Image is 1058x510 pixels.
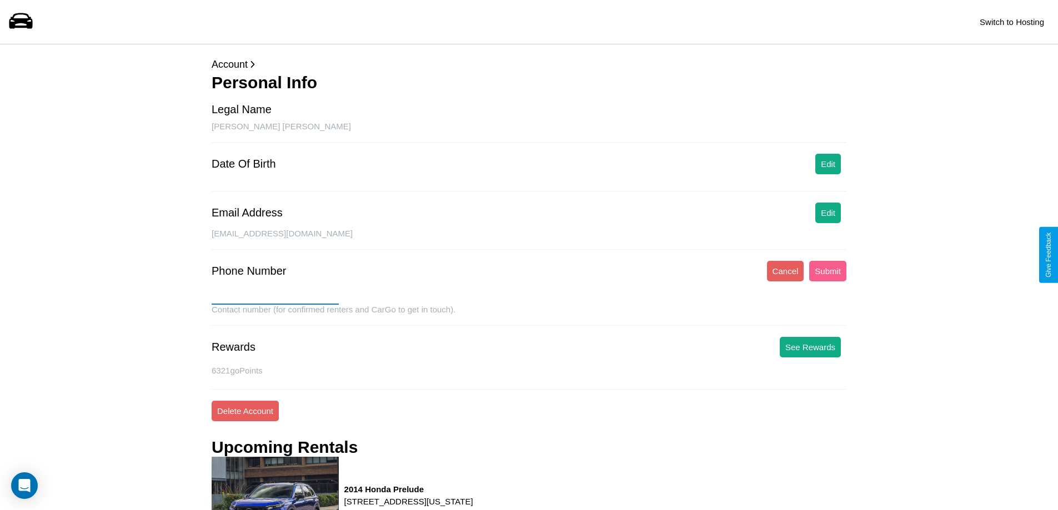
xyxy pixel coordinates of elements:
p: [STREET_ADDRESS][US_STATE] [344,494,473,509]
div: Rewards [212,341,255,354]
div: Open Intercom Messenger [11,472,38,499]
button: Edit [815,203,841,223]
div: Phone Number [212,265,287,277]
button: See Rewards [780,337,841,357]
div: Legal Name [212,103,272,116]
div: Date Of Birth [212,158,276,170]
div: [EMAIL_ADDRESS][DOMAIN_NAME] [212,229,846,250]
h3: 2014 Honda Prelude [344,484,473,494]
div: Email Address [212,206,283,219]
div: Give Feedback [1045,233,1052,277]
button: Edit [815,154,841,174]
button: Submit [809,261,846,281]
button: Cancel [767,261,804,281]
div: [PERSON_NAME] [PERSON_NAME] [212,122,846,143]
div: Contact number (for confirmed renters and CarGo to get in touch). [212,305,846,326]
p: 6321 goPoints [212,363,846,378]
h3: Personal Info [212,73,846,92]
button: Delete Account [212,401,279,421]
button: Switch to Hosting [974,12,1050,32]
h3: Upcoming Rentals [212,438,358,457]
p: Account [212,55,846,73]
